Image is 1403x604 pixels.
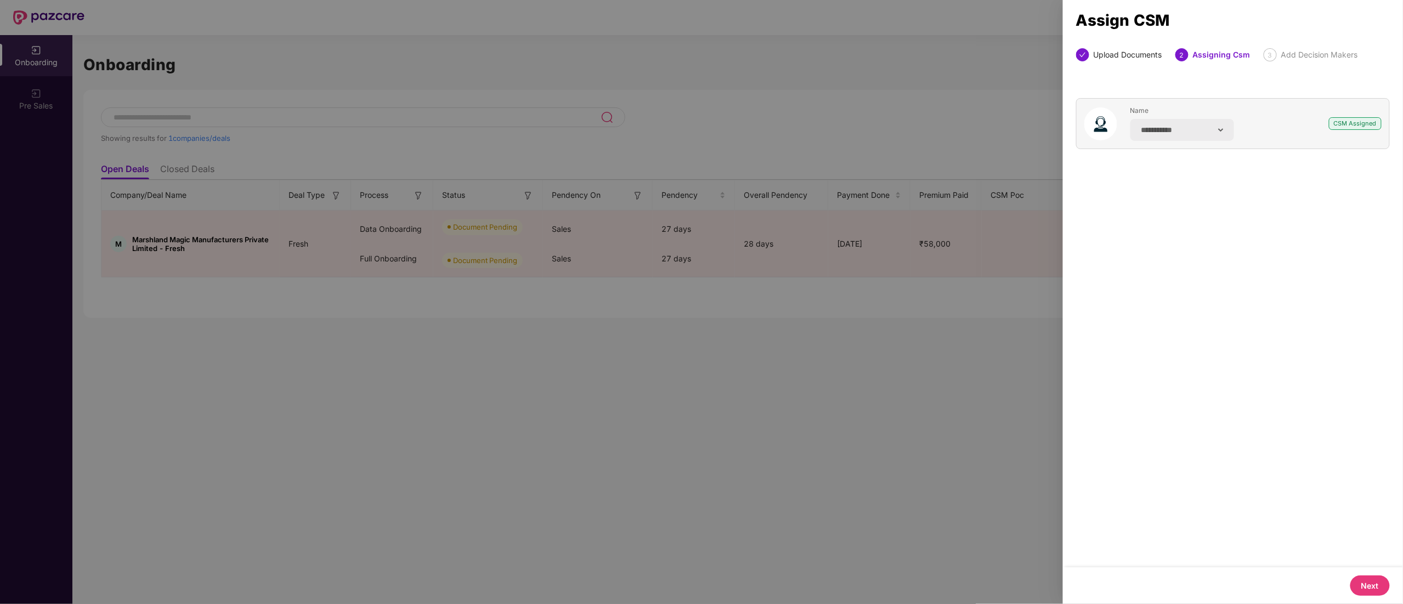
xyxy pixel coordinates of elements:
div: Add Decision Makers [1281,48,1358,61]
span: 3 [1268,51,1272,59]
span: 2 [1180,51,1184,59]
div: CSM Assigned [1329,117,1382,130]
button: Next [1350,575,1390,596]
span: check [1079,52,1086,58]
span: Name [1130,106,1234,115]
div: Assign CSM [1076,14,1390,26]
div: Upload Documents [1094,48,1162,61]
div: Assigning Csm [1193,48,1251,61]
img: svg+xml;base64,PHN2ZyB4bWxucz0iaHR0cDovL3d3dy53My5vcmcvMjAwMC9zdmciIHhtbG5zOnhsaW5rPSJodHRwOi8vd3... [1084,107,1117,140]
